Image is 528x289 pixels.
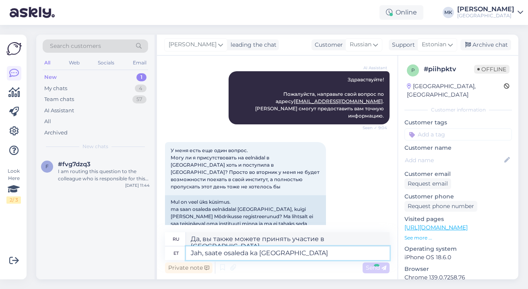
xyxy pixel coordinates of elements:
a: [PERSON_NAME][GEOGRAPHIC_DATA] [457,6,523,19]
div: 2 / 3 [6,196,21,204]
div: Archived [44,129,68,137]
div: [DATE] 11:44 [125,182,150,188]
span: У меня есть еще один вопрос. Могу ли я присутствовать на eelnädal в [GEOGRAPHIC_DATA] хоть и пост... [171,147,321,190]
div: AI Assistant [44,107,74,115]
span: f [45,163,49,169]
div: All [44,118,51,126]
div: Customer information [404,106,512,114]
a: [URL][DOMAIN_NAME] [404,224,468,231]
span: Estonian [422,40,446,49]
div: [GEOGRAPHIC_DATA] [457,12,514,19]
div: Email [131,58,148,68]
div: [PERSON_NAME] [457,6,514,12]
div: Mul on veel üks küsimus. ma saan osaleda eelnädalal [GEOGRAPHIC_DATA], kuigi [PERSON_NAME] Mõdrik... [165,195,326,238]
div: All [43,58,52,68]
span: p [411,67,415,73]
p: See more ... [404,234,512,242]
span: #fvg7dzq3 [58,161,91,168]
span: AI Assistant [357,65,387,71]
span: Russian [350,40,371,49]
p: Customer tags [404,118,512,127]
div: Request phone number [404,201,477,212]
p: Chrome 139.0.7258.76 [404,273,512,282]
div: New [44,73,57,81]
div: Online [379,5,423,20]
span: [PERSON_NAME] [169,40,217,49]
span: Search customers [50,42,101,50]
div: Socials [96,58,116,68]
a: [EMAIL_ADDRESS][DOMAIN_NAME] [294,98,383,104]
p: Operating system [404,245,512,253]
div: 1 [136,73,146,81]
p: Customer name [404,144,512,152]
div: Archive chat [460,39,511,50]
div: I am routing this question to the colleague who is responsible for this topic. The reply might ta... [58,168,150,182]
div: Look Here [6,167,21,204]
p: Visited pages [404,215,512,223]
div: [GEOGRAPHIC_DATA], [GEOGRAPHIC_DATA] [407,82,504,99]
div: 57 [132,95,146,103]
span: Offline [474,65,509,74]
div: # piihpktv [424,64,474,74]
input: Add name [405,156,503,165]
p: iPhone OS 18.6.0 [404,253,512,262]
div: Request email [404,178,451,189]
span: Seen ✓ 9:04 [357,125,387,131]
div: Team chats [44,95,74,103]
p: Customer phone [404,192,512,201]
span: New chats [82,143,108,150]
img: Askly Logo [6,41,22,56]
p: Customer email [404,170,512,178]
p: Browser [404,265,512,273]
div: leading the chat [227,41,276,49]
div: My chats [44,85,67,93]
div: Customer [311,41,343,49]
div: Support [389,41,415,49]
div: 4 [135,85,146,93]
input: Add a tag [404,128,512,140]
div: Web [67,58,81,68]
div: MK [443,7,454,18]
